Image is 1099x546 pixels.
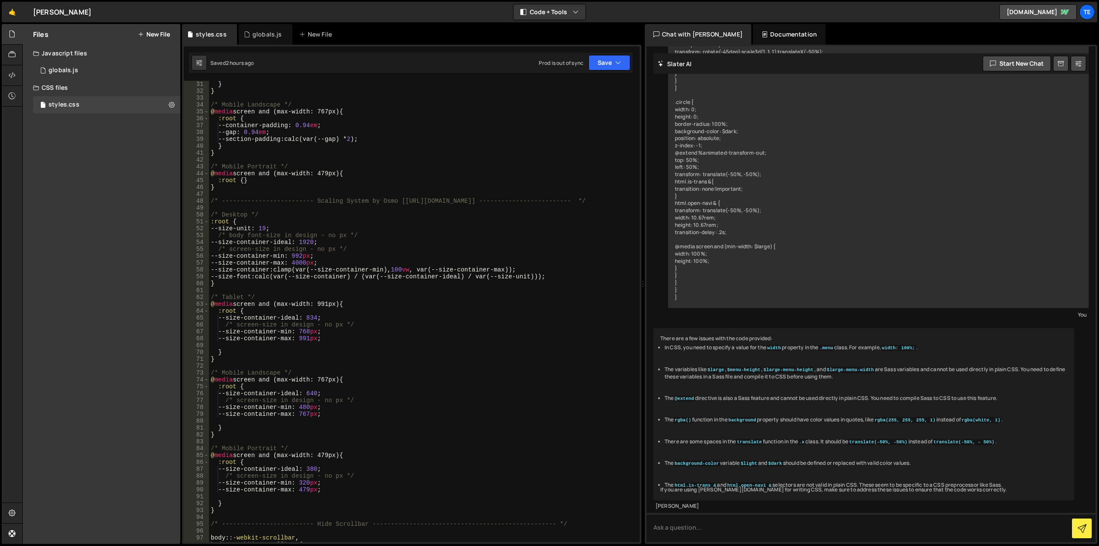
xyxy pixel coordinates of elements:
div: You [670,310,1087,319]
div: 48 [184,198,209,204]
div: 54 [184,239,209,246]
li: The function in the property should have color values in quotes, like instead of . [665,416,1067,424]
div: 47 [184,191,209,198]
li: There are some spaces in the function in the class. It should be instead of . [665,438,1067,445]
div: Prod is out of sync [539,59,583,67]
div: 75 [184,383,209,390]
div: Saved [210,59,254,67]
div: 2 hours ago [226,59,254,67]
li: The and selectors are not valid in plain CSS. These seem to be specific to a CSS preprocessor lik... [665,482,1067,489]
div: 16160/43441.css [33,96,180,113]
div: 76 [184,390,209,397]
div: 79 [184,411,209,418]
div: 38 [184,129,209,136]
div: 85 [184,452,209,459]
div: [PERSON_NAME] [656,503,1072,510]
div: [PERSON_NAME] [33,7,91,17]
div: 92 [184,500,209,507]
div: 78 [184,404,209,411]
code: @extend [674,396,695,402]
div: 86 [184,459,209,466]
div: 63 [184,301,209,308]
a: [DOMAIN_NAME] [999,4,1077,20]
h2: Slater AI [658,60,692,68]
code: $large-menu-height [763,367,814,373]
div: 32 [184,88,209,95]
code: $dark [767,461,783,467]
div: 94 [184,514,209,521]
div: 52 [184,225,209,232]
code: translate(-50%, -50%) [848,439,908,445]
div: 37 [184,122,209,129]
div: New File [299,30,335,39]
div: 39 [184,136,209,143]
button: Start new chat [983,56,1051,71]
code: rgba(255, 255, 255, 1) [874,417,936,423]
code: html.is-trans & [674,482,717,488]
div: 62 [184,294,209,301]
div: 97 [184,534,209,541]
h2: Files [33,30,49,39]
div: 64 [184,308,209,314]
div: 91 [184,493,209,500]
div: 57 [184,259,209,266]
div: 33 [184,95,209,101]
div: 67 [184,328,209,335]
div: Chat with [PERSON_NAME] [645,24,751,45]
code: width [766,345,782,351]
div: 53 [184,232,209,239]
div: 77 [184,397,209,404]
div: There are a few issues with the code provided: If you are using [PERSON_NAME][DOMAIN_NAME] for wr... [653,328,1074,501]
div: 50 [184,211,209,218]
div: 73 [184,369,209,376]
div: 68 [184,335,209,342]
code: background-color [674,461,720,467]
li: The variables like , , , and are Sass variables and cannot be used directly in plain CSS. You nee... [665,366,1067,381]
div: globals.js [252,30,282,39]
div: 69 [184,342,209,349]
div: 45 [184,177,209,184]
code: translate [736,439,762,445]
div: 81 [184,424,209,431]
div: 66 [184,321,209,328]
div: 56 [184,253,209,259]
div: 74 [184,376,209,383]
div: 83 [184,438,209,445]
div: 16160/43434.js [33,62,180,79]
div: 55 [184,246,209,253]
div: 36 [184,115,209,122]
code: $large-menu-width [826,367,875,373]
code: $light [740,461,758,467]
div: 90 [184,486,209,493]
div: 35 [184,108,209,115]
div: 46 [184,184,209,191]
div: 93 [184,507,209,514]
button: New File [138,31,170,38]
div: 51 [184,218,209,225]
code: $large [707,367,725,373]
div: 61 [184,287,209,294]
div: 60 [184,280,209,287]
div: 31 [184,81,209,88]
div: Documentation [753,24,826,45]
div: 43 [184,163,209,170]
li: The directive is also a Sass feature and cannot be used directly in plain CSS. You need to compil... [665,395,1067,402]
div: 41 [184,149,209,156]
div: 82 [184,431,209,438]
div: Javascript files [23,45,180,62]
code: rgba() [674,417,692,423]
a: Te [1079,4,1095,20]
button: Save [589,55,630,70]
code: background [728,417,757,423]
div: 44 [184,170,209,177]
code: translate(-50%, - 50%) [932,439,995,445]
div: 65 [184,314,209,321]
div: 70 [184,349,209,356]
div: styles.css [49,101,79,109]
div: 88 [184,473,209,479]
div: 96 [184,528,209,534]
div: 84 [184,445,209,452]
div: 40 [184,143,209,149]
code: .menu [819,345,834,351]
